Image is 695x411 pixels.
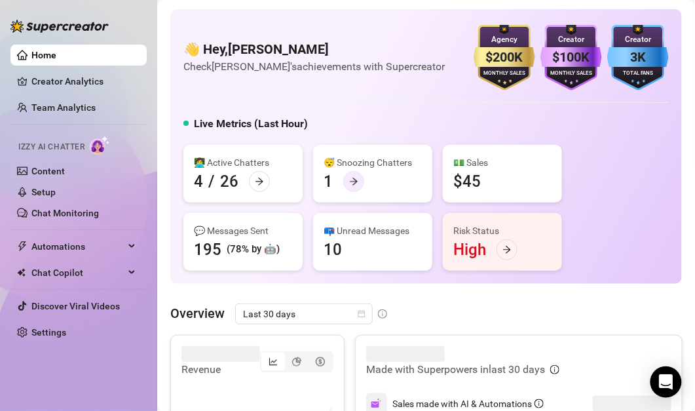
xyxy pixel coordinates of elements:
[292,357,301,366] span: pie-chart
[170,303,225,323] article: Overview
[31,208,99,218] a: Chat Monitoring
[540,33,602,46] div: Creator
[371,398,383,410] img: svg%3e
[540,47,602,68] div: $100K
[194,116,308,132] h5: Live Metrics (Last Hour)
[453,155,552,170] div: 💵 Sales
[650,366,682,398] div: Open Intercom Messenger
[90,136,110,155] img: AI Chatter
[194,239,221,260] div: 195
[324,171,333,192] div: 1
[474,25,535,90] img: gold-badge-CigiZidd.svg
[607,25,669,90] img: blue-badge-DgoSNQY1.svg
[260,351,333,372] div: segmented control
[17,268,26,277] img: Chat Copilot
[194,171,203,192] div: 4
[324,239,342,260] div: 10
[31,166,65,176] a: Content
[358,310,366,318] span: calendar
[255,177,264,186] span: arrow-right
[540,69,602,78] div: Monthly Sales
[194,155,292,170] div: 👩‍💻 Active Chatters
[183,58,445,75] article: Check [PERSON_NAME]'s achievements with Supercreator
[378,309,387,319] span: info-circle
[349,177,358,186] span: arrow-right
[324,155,422,170] div: 😴 Snoozing Chatters
[474,33,535,46] div: Agency
[502,245,512,254] span: arrow-right
[535,399,544,408] span: info-circle
[31,187,56,197] a: Setup
[453,224,552,238] div: Risk Status
[243,304,365,324] span: Last 30 days
[227,242,280,258] div: (78% by 🤖)
[183,40,445,58] h4: 👋 Hey, [PERSON_NAME]
[194,224,292,238] div: 💬 Messages Sent
[607,33,669,46] div: Creator
[453,171,481,192] div: $45
[31,71,136,92] a: Creator Analytics
[17,241,28,252] span: thunderbolt
[269,357,278,366] span: line-chart
[607,47,669,68] div: 3K
[316,357,325,366] span: dollar-circle
[540,25,602,90] img: purple-badge-B9DA21FR.svg
[550,365,559,374] span: info-circle
[474,47,535,68] div: $200K
[18,141,85,153] span: Izzy AI Chatter
[607,69,669,78] div: Total Fans
[324,224,422,238] div: 📪 Unread Messages
[10,20,109,33] img: logo-BBDzfeDw.svg
[366,362,545,378] article: Made with Superpowers in last 30 days
[31,262,124,283] span: Chat Copilot
[31,50,56,60] a: Home
[31,102,96,113] a: Team Analytics
[31,301,120,311] a: Discover Viral Videos
[220,171,238,192] div: 26
[181,362,260,378] article: Revenue
[474,69,535,78] div: Monthly Sales
[31,236,124,257] span: Automations
[31,327,66,338] a: Settings
[392,397,544,411] div: Sales made with AI & Automations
